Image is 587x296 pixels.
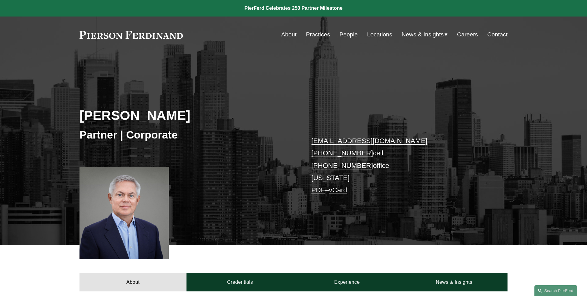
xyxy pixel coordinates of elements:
a: Contact [487,29,508,40]
a: [PHONE_NUMBER] [311,149,373,157]
a: Locations [367,29,392,40]
a: PDF [311,186,325,194]
h2: [PERSON_NAME] [79,107,293,123]
a: Credentials [186,273,293,291]
a: [EMAIL_ADDRESS][DOMAIN_NAME] [311,137,427,145]
a: vCard [329,186,347,194]
span: News & Insights [402,29,444,40]
a: News & Insights [401,273,508,291]
a: folder dropdown [402,29,448,40]
a: [PHONE_NUMBER] [311,162,373,169]
a: Search this site [534,285,577,296]
a: About [79,273,186,291]
a: About [281,29,297,40]
a: People [339,29,358,40]
p: cell office [US_STATE] – [311,135,489,197]
h3: Partner | Corporate [79,128,293,142]
a: Practices [306,29,330,40]
a: Careers [457,29,478,40]
a: Experience [293,273,401,291]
